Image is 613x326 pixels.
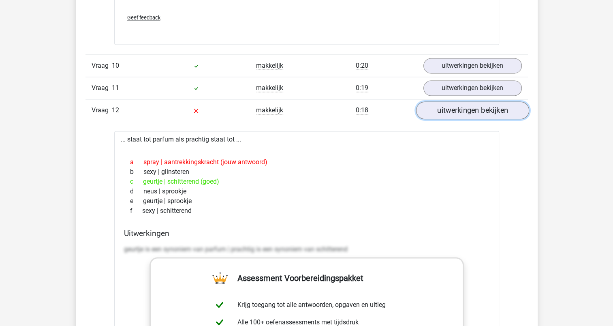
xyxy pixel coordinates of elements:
[124,187,489,196] div: neus | sprookje
[130,157,143,167] span: a
[130,206,142,216] span: f
[92,83,112,93] span: Vraag
[127,15,160,21] span: Geef feedback
[356,84,368,92] span: 0:19
[256,84,283,92] span: makkelijk
[356,106,368,114] span: 0:18
[423,58,522,73] a: uitwerkingen bekijken
[124,244,489,254] p: geurtje is een synoniem van parfum | prachtig is een synoniem van schitterend
[416,102,529,120] a: uitwerkingen bekijken
[130,177,143,187] span: c
[130,187,143,196] span: d
[92,61,112,71] span: Vraag
[112,84,119,92] span: 11
[423,80,522,96] a: uitwerkingen bekijken
[256,62,283,70] span: makkelijk
[112,106,119,114] span: 12
[124,206,489,216] div: sexy | schitterend
[256,106,283,114] span: makkelijk
[124,167,489,177] div: sexy | glinsteren
[112,62,119,69] span: 10
[356,62,368,70] span: 0:20
[124,157,489,167] div: spray | aantrekkingskracht (jouw antwoord)
[124,229,489,238] h4: Uitwerkingen
[124,177,489,187] div: geurtje | schitterend (goed)
[130,167,143,177] span: b
[92,105,112,115] span: Vraag
[124,196,489,206] div: geurtje | sprookje
[130,196,143,206] span: e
